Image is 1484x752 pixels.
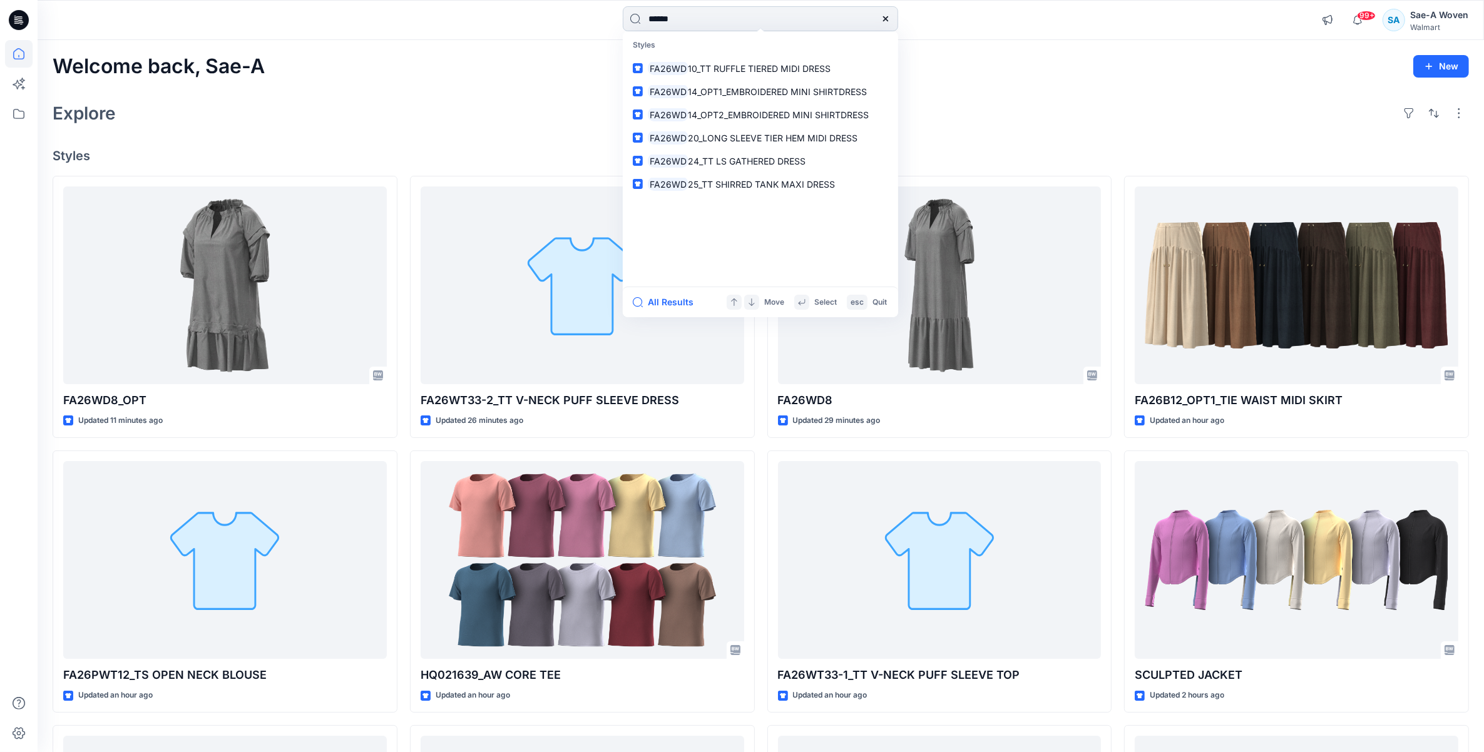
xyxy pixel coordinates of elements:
p: SCULPTED JACKET [1135,666,1458,684]
a: FA26B12_OPT1_TIE WAIST MIDI SKIRT [1135,186,1458,385]
span: 24_TT LS GATHERED DRESS [688,156,806,166]
mark: FA26WD [648,84,688,99]
h4: Styles [53,148,1469,163]
p: Quit [872,296,887,309]
a: FA26WD14_OPT2_EMBROIDERED MINI SHIRTDRESS [625,103,896,126]
a: FA26WD14_OPT1_EMBROIDERED MINI SHIRTDRESS [625,80,896,103]
mark: FA26WD [648,154,688,168]
p: Styles [625,34,896,57]
button: All Results [633,295,702,310]
a: FA26WT33-1_TT V-NECK PUFF SLEEVE TOP [778,461,1102,659]
p: HQ021639_AW CORE TEE [421,666,744,684]
p: FA26WD8 [778,392,1102,409]
p: esc [851,296,864,309]
span: 14_OPT1_EMBROIDERED MINI SHIRTDRESS [688,86,867,97]
p: Updated an hour ago [78,689,153,702]
div: Walmart [1410,23,1468,32]
a: SCULPTED JACKET [1135,461,1458,659]
span: 99+ [1357,11,1376,21]
h2: Explore [53,103,116,123]
p: Updated 26 minutes ago [436,414,523,427]
p: FA26WT33-2_TT V-NECK PUFF SLEEVE DRESS [421,392,744,409]
p: FA26PWT12_TS OPEN NECK BLOUSE [63,666,387,684]
span: 10_TT RUFFLE TIERED MIDI DRESS [688,63,831,74]
h2: Welcome back, Sae-A [53,55,265,78]
mark: FA26WD [648,131,688,145]
p: Updated 11 minutes ago [78,414,163,427]
span: 25_TT SHIRRED TANK MAXI DRESS [688,179,836,190]
a: HQ021639_AW CORE TEE [421,461,744,659]
a: FA26WT33-2_TT V-NECK PUFF SLEEVE DRESS [421,186,744,385]
a: FA26WD20_LONG SLEEVE TIER HEM MIDI DRESS [625,126,896,150]
p: FA26WT33-1_TT V-NECK PUFF SLEEVE TOP [778,666,1102,684]
p: Updated an hour ago [436,689,510,702]
div: SA [1383,9,1405,31]
p: Updated 2 hours ago [1150,689,1224,702]
p: FA26B12_OPT1_TIE WAIST MIDI SKIRT [1135,392,1458,409]
p: Select [814,296,837,309]
a: FA26WD8_OPT [63,186,387,385]
a: FA26WD24_TT LS GATHERED DRESS [625,150,896,173]
a: FA26WD25_TT SHIRRED TANK MAXI DRESS [625,173,896,196]
span: 14_OPT2_EMBROIDERED MINI SHIRTDRESS [688,109,869,120]
p: Updated 29 minutes ago [793,414,881,427]
span: 20_LONG SLEEVE TIER HEM MIDI DRESS [688,133,858,143]
a: FA26WD8 [778,186,1102,385]
button: New [1413,55,1469,78]
a: FA26WD10_TT RUFFLE TIERED MIDI DRESS [625,57,896,80]
p: FA26WD8_OPT [63,392,387,409]
mark: FA26WD [648,61,688,76]
div: Sae-A Woven [1410,8,1468,23]
p: Updated an hour ago [1150,414,1224,427]
mark: FA26WD [648,177,688,191]
a: FA26PWT12_TS OPEN NECK BLOUSE [63,461,387,659]
p: Move [764,296,784,309]
mark: FA26WD [648,108,688,122]
p: Updated an hour ago [793,689,867,702]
